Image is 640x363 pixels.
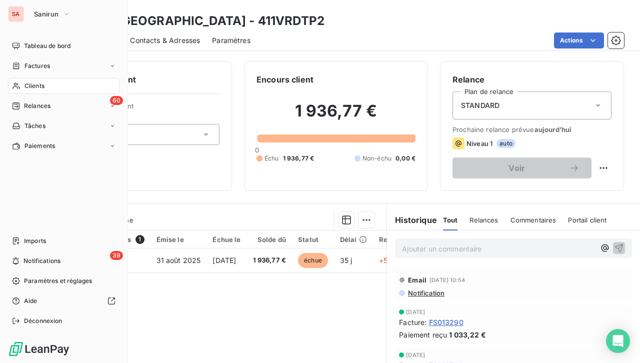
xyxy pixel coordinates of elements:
span: 0,00 € [395,154,415,163]
span: Prochaine relance prévue [452,125,611,133]
h6: Encours client [256,73,313,85]
span: STANDARD [461,100,499,110]
span: Propriétés Client [80,102,219,116]
span: auto [496,139,515,148]
span: Imports [24,236,46,245]
span: Déconnexion [24,316,62,325]
span: Paiement reçu [399,329,447,340]
div: Retard [379,235,411,243]
span: Non-échu [362,154,391,163]
span: Échu [264,154,279,163]
span: [DATE] [212,256,236,264]
span: [DATE] [406,309,425,315]
span: échue [298,253,328,268]
span: 31 août 2025 [156,256,201,264]
span: Commentaires [510,216,556,224]
a: Aide [8,293,119,309]
span: Notifications [23,256,60,265]
img: Logo LeanPay [8,341,70,357]
button: Actions [554,32,604,48]
span: Email [408,276,426,284]
span: 1 936,77 € [283,154,314,163]
span: 60 [110,96,123,105]
span: Niveau 1 [466,139,492,147]
span: Sanirun [34,10,58,18]
span: Relances [469,216,498,224]
span: 35 j [340,256,352,264]
div: Solde dû [253,235,286,243]
span: Tâches [24,121,45,130]
span: Notification [407,289,444,297]
span: 1 936,77 € [253,255,286,265]
h3: VRD [GEOGRAPHIC_DATA] - 411VRDTP2 [88,12,324,30]
div: SA [8,6,24,22]
div: Statut [298,235,328,243]
h6: Relance [452,73,611,85]
span: Tout [443,216,458,224]
h2: 1 936,77 € [256,101,415,131]
span: 0 [255,146,259,154]
span: Portail client [568,216,606,224]
span: Contacts & Adresses [130,35,200,45]
span: Facture : [399,317,426,327]
span: FS013290 [429,317,463,327]
span: 1 [135,235,144,244]
span: 39 [110,251,123,260]
span: [DATE] [406,352,425,358]
span: aujourd’hui [534,125,572,133]
span: Tableau de bord [24,41,70,50]
span: Paramètres [212,35,250,45]
div: Émise le [156,235,201,243]
span: Relances [24,101,50,110]
h6: Historique [387,214,437,226]
div: Échue le [212,235,240,243]
span: Clients [24,81,44,90]
button: Voir [452,157,591,178]
span: Paiements [24,141,55,150]
span: Aide [24,296,37,305]
div: Délai [340,235,367,243]
span: Paramètres et réglages [24,276,92,285]
div: Open Intercom Messenger [606,329,630,353]
h6: Informations client [60,73,219,85]
span: +5 j [379,256,391,264]
span: Voir [464,164,569,172]
span: 1 033,22 € [449,329,486,340]
span: Factures [24,61,50,70]
span: [DATE] 10:54 [429,277,465,283]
